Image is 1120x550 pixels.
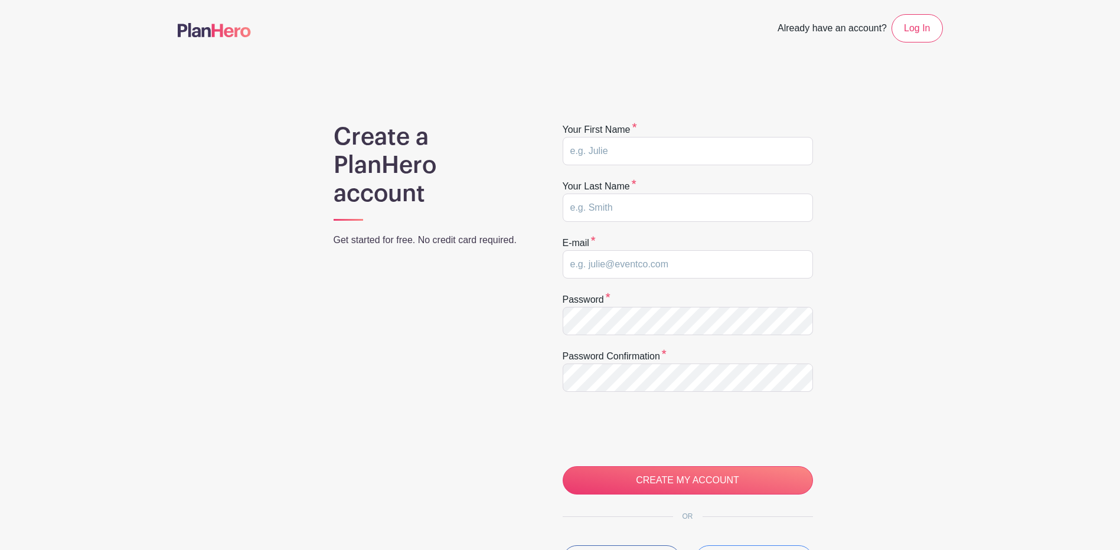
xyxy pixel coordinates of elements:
[792,144,806,158] keeper-lock: Open Keeper Popup
[563,194,813,222] input: e.g. Smith
[563,293,610,307] label: Password
[563,349,667,364] label: Password confirmation
[563,236,596,250] label: E-mail
[563,250,813,279] input: e.g. julie@eventco.com
[178,23,251,37] img: logo-507f7623f17ff9eddc593b1ce0a138ce2505c220e1c5a4e2b4648c50719b7d32.svg
[334,123,532,208] h1: Create a PlanHero account
[673,512,703,520] span: OR
[563,466,813,495] input: CREATE MY ACCOUNT
[563,179,636,194] label: Your last name
[892,14,942,42] a: Log In
[334,233,532,247] p: Get started for free. No credit card required.
[563,137,813,165] input: e.g. Julie
[563,406,742,452] iframe: reCAPTCHA
[563,123,637,137] label: Your first name
[778,17,887,42] span: Already have an account?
